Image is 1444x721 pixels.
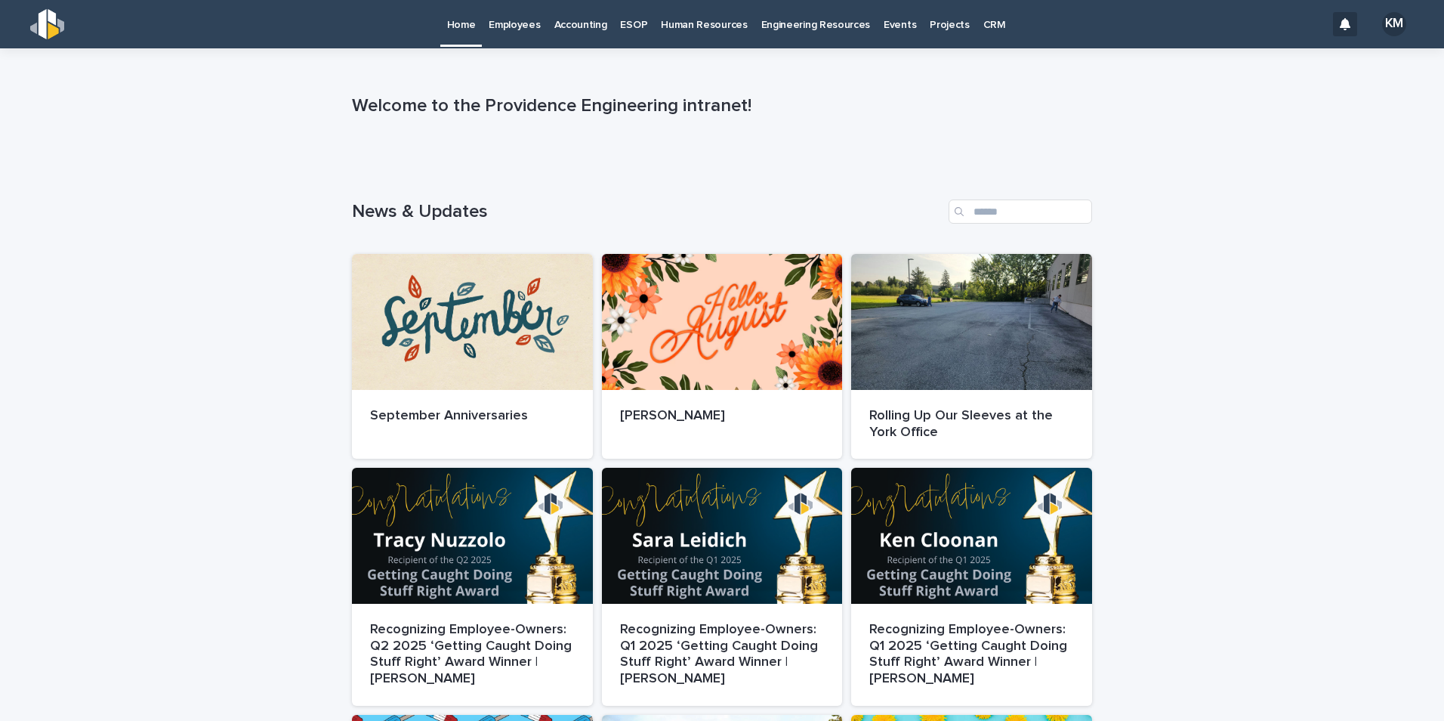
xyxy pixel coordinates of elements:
a: Recognizing Employee-Owners: Q1 2025 ‘Getting Caught Doing Stuff Right’ Award Winner | [PERSON_NAME] [851,468,1092,705]
a: September Anniversaries [352,254,593,459]
img: s5b5MGTdWwFoU4EDV7nw [30,9,64,39]
p: Recognizing Employee-Owners: Q2 2025 ‘Getting Caught Doing Stuff Right’ Award Winner | [PERSON_NAME] [370,622,575,687]
p: Welcome to the Providence Engineering intranet! [352,95,1086,117]
input: Search [949,200,1092,224]
p: Rolling Up Our Sleeves at the York Office [869,408,1074,441]
p: Recognizing Employee-Owners: Q1 2025 ‘Getting Caught Doing Stuff Right’ Award Winner | [PERSON_NAME] [620,622,825,687]
a: Recognizing Employee-Owners: Q1 2025 ‘Getting Caught Doing Stuff Right’ Award Winner | [PERSON_NAME] [602,468,843,705]
a: Rolling Up Our Sleeves at the York Office [851,254,1092,459]
p: Recognizing Employee-Owners: Q1 2025 ‘Getting Caught Doing Stuff Right’ Award Winner | [PERSON_NAME] [869,622,1074,687]
h1: News & Updates [352,201,943,223]
a: Recognizing Employee-Owners: Q2 2025 ‘Getting Caught Doing Stuff Right’ Award Winner | [PERSON_NAME] [352,468,593,705]
div: KM [1382,12,1406,36]
p: [PERSON_NAME] [620,408,825,425]
a: [PERSON_NAME] [602,254,843,459]
p: September Anniversaries [370,408,575,425]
